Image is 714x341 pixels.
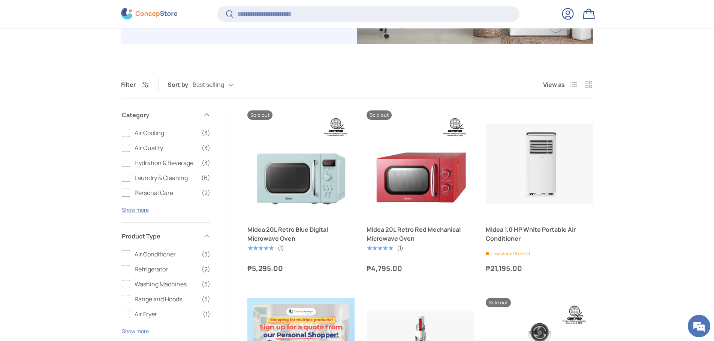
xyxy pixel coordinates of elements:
[168,80,193,89] label: Sort by
[367,225,474,243] a: Midea 20L Retro Red Mechanical Microwave Oven
[122,110,198,119] span: Category
[122,101,210,128] summary: Category
[43,94,103,170] span: We're online!
[202,188,210,197] span: (2)
[247,110,272,120] span: Sold out
[203,310,210,319] span: (1)
[202,158,210,167] span: (3)
[486,298,511,307] span: Sold out
[247,225,355,243] a: Midea 20L Retro Blue Digital Microwave Oven
[135,250,197,259] span: Air Conditioner
[367,110,474,217] a: Midea 20L Retro Red Mechanical Microwave Oven
[122,232,198,241] span: Product Type
[39,42,126,52] div: Chat with us now
[4,204,143,231] textarea: Type your message and hit 'Enter'
[202,295,210,304] span: (3)
[135,280,197,289] span: Washing Machines
[121,80,136,89] span: Filter
[486,110,593,217] a: Midea 1.0 HP White Portable Air Conditioner
[135,188,197,197] span: Personal Care
[202,250,210,259] span: (3)
[201,173,210,182] span: (6)
[121,8,177,20] img: ConcepStore
[135,128,197,137] span: Air Cooling
[135,295,197,304] span: Range and Hoods
[135,173,197,182] span: Laundry & Cleaning
[193,78,249,91] button: Best selling
[202,280,210,289] span: (3)
[367,110,392,120] span: Sold out
[135,158,197,167] span: Hydration & Beverage
[135,310,198,319] span: Air Fryer
[202,143,210,152] span: (3)
[486,225,593,243] a: Midea 1.0 HP White Portable Air Conditioner
[202,128,210,137] span: (3)
[193,81,224,88] span: Best selling
[202,265,210,274] span: (2)
[543,80,565,89] span: View as
[122,206,149,213] button: Show more
[121,80,149,89] button: Filter
[123,4,141,22] div: Minimize live chat window
[122,223,210,250] summary: Product Type
[122,328,149,335] button: Show more
[135,143,197,152] span: Air Quality
[247,110,355,217] a: Midea 20L Retro Blue Digital Microwave Oven
[135,265,197,274] span: Refrigerator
